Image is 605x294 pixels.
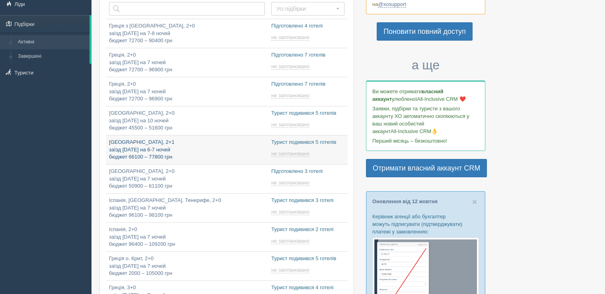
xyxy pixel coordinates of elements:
[271,209,311,215] a: не заплановано
[271,34,309,41] span: не заплановано
[271,197,344,204] p: Турист подивився 3 готелі
[109,255,265,277] p: Греція о. Крит, 2+0 заїзд [DATE] на 7 ночей бюджет 2000 – 105000 грн
[417,96,465,102] span: All-Inclusive CRM ❤️
[366,159,487,177] a: Отримати власний аккаунт CRM
[271,22,344,30] p: Підготовлено 4 готелі
[377,22,473,41] a: Поновити повний доступ
[109,22,265,45] p: Греція з [GEOGRAPHIC_DATA], 2+0 заїзд [DATE] на 7-8 ночей бюджет 72700 – 90400 грн
[106,106,268,135] a: [GEOGRAPHIC_DATA], 2+0заїзд [DATE] на 10 ночейбюджет 45500 – 51600 грн
[271,80,344,88] p: Підготовлено 7 готелів
[271,51,344,59] p: Підготовлено 7 готелів
[271,151,309,157] span: не заплановано
[271,284,344,292] p: Турист подивився 4 готелі
[271,151,311,157] a: не заплановано
[472,197,477,206] span: ×
[106,194,268,222] a: Іспанія, [GEOGRAPHIC_DATA]. Тенерифе, 2+0заїзд [DATE] на 7 ночейбюджет 96100 – 98100 грн
[14,49,89,64] a: Завершені
[106,77,268,106] a: Греція, 2+0заїзд [DATE] на 7 ночейбюджет 72700 – 96900 грн
[109,168,265,190] p: [GEOGRAPHIC_DATA], 2+0 заїзд [DATE] на 7 ночей бюджет 50900 – 61100 грн
[372,213,479,235] p: Керівник агенції або бухгалтер можуть підписувати (підтверджувати) платежі у замовленнях:
[271,226,344,233] p: Турист подивився 2 готелі
[271,63,311,70] a: не заплановано
[271,2,344,16] button: Усі підбірки
[271,110,344,117] p: Турист подивився 5 готелів
[271,209,309,215] span: не заплановано
[372,88,479,103] p: Ви можете отримати улюбленої
[372,198,438,204] a: Оновлення від 12 жовтня
[106,165,268,193] a: [GEOGRAPHIC_DATA], 2+0заїзд [DATE] на 7 ночейбюджет 50900 – 61100 грн
[391,128,438,134] span: All-Inclusive CRM👌
[109,110,265,132] p: [GEOGRAPHIC_DATA], 2+0 заїзд [DATE] на 10 ночей бюджет 45500 – 51600 грн
[109,2,265,16] input: Пошук за країною або туристом
[372,105,479,135] p: Заявки, підбірки та туристи з вашого аккаунту ХО автоматично скопіюються у ваш новий особистий ак...
[106,48,268,77] a: Греція, 2+0заїзд [DATE] на 7 ночейбюджет 72700 – 96900 грн
[271,92,311,99] a: не заплановано
[276,5,334,13] span: Усі підбірки
[271,180,309,186] span: не заплановано
[271,267,309,273] span: не заплановано
[109,80,265,103] p: Греція, 2+0 заїзд [DATE] на 7 ночей бюджет 72700 – 96900 грн
[372,88,444,102] b: власний аккаунт
[109,51,265,74] p: Греція, 2+0 заїзд [DATE] на 7 ночей бюджет 72700 – 96900 грн
[271,122,311,128] a: не заплановано
[372,137,479,145] p: Перший місяць – безкоштовно!
[271,267,311,273] a: не заплановано
[378,1,406,8] a: @xosupport
[271,122,309,128] span: не заплановано
[106,135,268,164] a: [GEOGRAPHIC_DATA], 2+1заїзд [DATE] на 6-7 ночейбюджет 66100 – 77800 грн
[271,180,311,186] a: не заплановано
[271,168,344,175] p: Підготовлено 3 готелі
[271,63,309,70] span: не заплановано
[109,197,265,219] p: Іспанія, [GEOGRAPHIC_DATA]. Тенерифе, 2+0 заїзд [DATE] на 7 ночей бюджет 96100 – 98100 грн
[106,252,268,280] a: Греція о. Крит, 2+0заїзд [DATE] на 7 ночейбюджет 2000 – 105000 грн
[109,139,265,161] p: [GEOGRAPHIC_DATA], 2+1 заїзд [DATE] на 6-7 ночей бюджет 66100 – 77800 грн
[271,92,309,99] span: не заплановано
[106,223,268,251] a: Іспанія, 2+0заїзд [DATE] на 7 ночейбюджет 96400 – 109200 грн
[271,139,344,146] p: Турист подивився 5 готелів
[472,198,477,206] button: Close
[106,19,268,48] a: Греція з [GEOGRAPHIC_DATA], 2+0заїзд [DATE] на 7-8 ночейбюджет 72700 – 90400 грн
[109,226,265,248] p: Іспанія, 2+0 заїзд [DATE] на 7 ночей бюджет 96400 – 109200 грн
[271,255,344,263] p: Турист подивився 5 готелів
[14,35,89,49] a: Активні
[271,238,309,244] span: не заплановано
[271,34,311,41] a: не заплановано
[366,58,485,72] h3: а ще
[271,238,311,244] a: не заплановано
